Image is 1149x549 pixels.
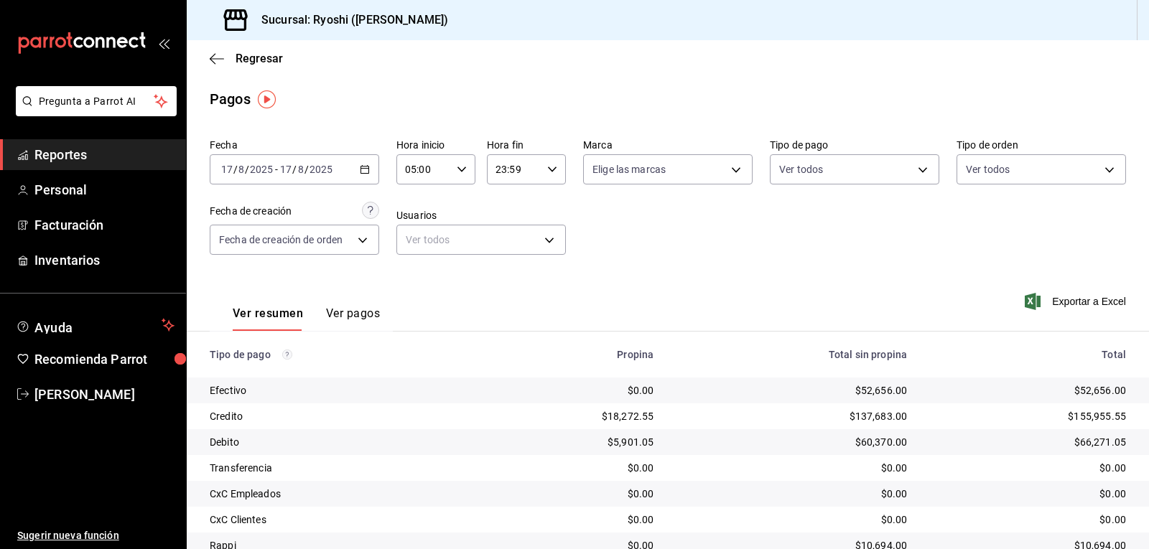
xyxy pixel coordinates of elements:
[34,180,175,200] span: Personal
[930,512,1126,527] div: $0.00
[297,164,304,175] input: --
[210,349,467,360] div: Tipo de pago
[245,164,249,175] span: /
[592,162,666,177] span: Elige las marcas
[236,52,283,65] span: Regresar
[676,512,907,527] div: $0.00
[210,52,283,65] button: Regresar
[490,349,654,360] div: Propina
[17,528,175,543] span: Sugerir nueva función
[34,385,175,404] span: [PERSON_NAME]
[676,435,907,449] div: $60,370.00
[676,461,907,475] div: $0.00
[34,215,175,235] span: Facturación
[490,461,654,475] div: $0.00
[930,461,1126,475] div: $0.00
[219,233,343,247] span: Fecha de creación de orden
[158,37,169,49] button: open_drawer_menu
[210,487,467,501] div: CxC Empleados
[396,225,566,255] div: Ver todos
[490,409,654,423] div: $18,272.55
[966,162,1010,177] span: Ver todos
[396,140,475,150] label: Hora inicio
[779,162,823,177] span: Ver todos
[676,383,907,398] div: $52,656.00
[930,383,1126,398] div: $52,656.00
[210,140,379,150] label: Fecha
[957,140,1126,150] label: Tipo de orden
[258,90,276,108] img: Tooltip marker
[676,487,907,501] div: $0.00
[250,11,448,29] h3: Sucursal: Ryoshi ([PERSON_NAME])
[210,409,467,423] div: Credito
[10,104,177,119] a: Pregunta a Parrot AI
[930,487,1126,501] div: $0.00
[210,435,467,449] div: Debito
[282,349,292,360] svg: Los pagos realizados con Pay y otras terminales son montos brutos.
[1028,293,1126,310] button: Exportar a Excel
[304,164,309,175] span: /
[238,164,245,175] input: --
[279,164,292,175] input: --
[490,383,654,398] div: $0.00
[220,164,233,175] input: --
[326,306,380,331] button: Ver pagos
[930,409,1126,423] div: $155,955.55
[490,512,654,527] div: $0.00
[275,164,278,175] span: -
[34,349,175,369] span: Recomienda Parrot
[770,140,939,150] label: Tipo de pago
[930,349,1126,360] div: Total
[583,140,753,150] label: Marca
[233,164,238,175] span: /
[490,435,654,449] div: $5,901.05
[396,210,566,220] label: Usuarios
[487,140,566,150] label: Hora fin
[34,145,175,164] span: Reportes
[210,383,467,398] div: Efectivo
[233,306,380,331] div: navigation tabs
[34,316,156,334] span: Ayuda
[309,164,333,175] input: ----
[292,164,297,175] span: /
[39,94,154,109] span: Pregunta a Parrot AI
[490,487,654,501] div: $0.00
[210,204,292,219] div: Fecha de creación
[249,164,274,175] input: ----
[16,86,177,116] button: Pregunta a Parrot AI
[676,349,907,360] div: Total sin propina
[930,435,1126,449] div: $66,271.05
[210,461,467,475] div: Transferencia
[233,306,303,331] button: Ver resumen
[34,250,175,270] span: Inventarios
[210,88,251,110] div: Pagos
[676,409,907,423] div: $137,683.00
[210,512,467,527] div: CxC Clientes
